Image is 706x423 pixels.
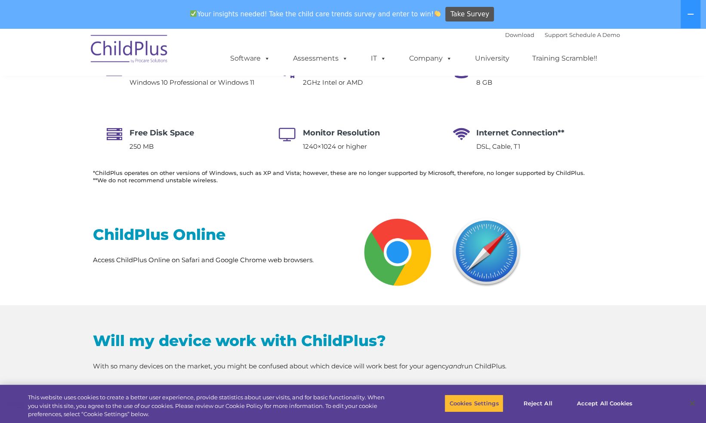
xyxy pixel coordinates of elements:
[476,142,520,150] span: DSL, Cable, T1
[545,31,567,38] a: Support
[569,31,620,38] a: Schedule A Demo
[93,331,614,350] h2: Will my device work with ChildPlus?
[476,78,492,86] span: 8 GB
[187,6,444,22] span: Your insights needed! Take the child care trends survey and enter to win!
[129,77,254,88] p: Windows 10 Professional or Windows 11
[572,394,637,412] button: Accept All Cookies
[93,384,191,392] strong: *Click below to see the answer.
[260,85,297,92] span: Phone number
[129,142,154,150] span: 250 MB
[129,128,194,138] span: Free Disk Space
[445,7,494,22] a: Take Survey
[401,50,461,67] a: Company
[303,78,363,86] span: 2GHz Intel or AMD
[434,10,441,17] img: 👏
[505,31,534,38] a: Download
[93,256,314,264] span: Access ChildPlus Online on Safari and Google Chrome web browsers.
[444,394,503,412] button: Cookies Settings
[93,225,347,244] h2: ChildPlus Online
[190,10,197,17] img: ✅
[360,214,436,290] img: Chrome
[28,393,388,419] div: This website uses cookies to create a better user experience, provide statistics about user visit...
[524,50,606,67] a: Training Scramble!!
[683,394,702,413] button: Close
[450,7,489,22] span: Take Survey
[505,31,620,38] font: |
[449,362,462,370] em: and
[466,50,518,67] a: University
[260,50,287,56] span: Last name
[476,128,564,138] span: Internet Connection**
[284,50,357,67] a: Assessments
[93,169,614,184] h6: *ChildPlus operates on other versions of Windows, such as XP and Vista; however, these are no lon...
[511,394,564,412] button: Reject All
[303,128,380,138] span: Monitor Resolution
[362,50,395,67] a: IT
[303,142,367,150] span: 1240×1024 or higher
[222,50,279,67] a: Software
[448,214,524,290] img: Safari
[86,29,173,72] img: ChildPlus by Procare Solutions
[93,361,614,371] p: With so many devices on the market, you might be confused about which device will work best for y...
